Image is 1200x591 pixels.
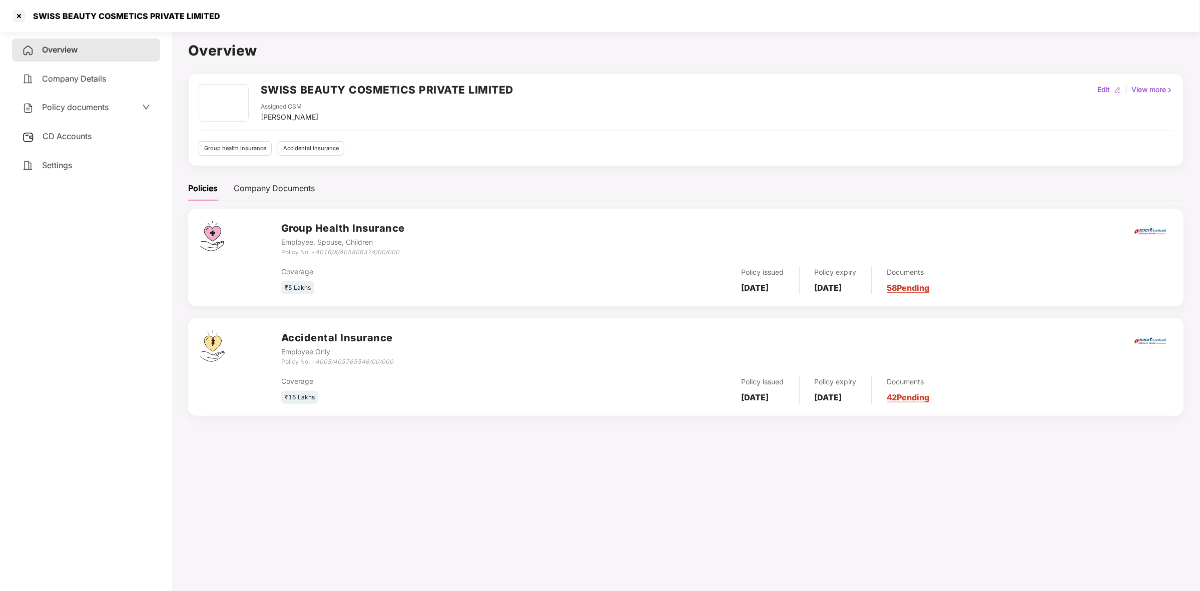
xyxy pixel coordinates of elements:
img: svg+xml;base64,PHN2ZyB4bWxucz0iaHR0cDovL3d3dy53My5vcmcvMjAwMC9zdmciIHdpZHRoPSIyNCIgaGVpZ2h0PSIyNC... [22,45,34,57]
i: 4005/405765546/00/000 [315,358,393,365]
div: Policy No. - [281,248,405,257]
img: svg+xml;base64,PHN2ZyB4bWxucz0iaHR0cDovL3d3dy53My5vcmcvMjAwMC9zdmciIHdpZHRoPSIyNCIgaGVpZ2h0PSIyNC... [22,102,34,114]
div: SWISS BEAUTY COSMETICS PRIVATE LIMITED [27,11,220,21]
i: 4016/X/405806374/00/000 [315,248,399,256]
img: svg+xml;base64,PHN2ZyB4bWxucz0iaHR0cDovL3d3dy53My5vcmcvMjAwMC9zdmciIHdpZHRoPSI0Ny43MTQiIGhlaWdodD... [200,221,224,251]
div: Employee, Spouse, Children [281,237,405,248]
div: Employee Only [281,346,393,357]
span: Policy documents [42,102,109,112]
div: | [1123,84,1130,95]
span: CD Accounts [43,131,92,141]
div: Policies [188,182,218,195]
div: View more [1130,84,1175,95]
img: editIcon [1114,87,1121,94]
img: svg+xml;base64,PHN2ZyB4bWxucz0iaHR0cDovL3d3dy53My5vcmcvMjAwMC9zdmciIHdpZHRoPSIyNCIgaGVpZ2h0PSIyNC... [22,160,34,172]
div: Coverage [281,376,578,387]
div: Documents [887,267,930,278]
h2: SWISS BEAUTY COSMETICS PRIVATE LIMITED [261,82,513,98]
div: Policy No. - [281,357,393,367]
div: [PERSON_NAME] [261,112,318,123]
img: svg+xml;base64,PHN2ZyB4bWxucz0iaHR0cDovL3d3dy53My5vcmcvMjAwMC9zdmciIHdpZHRoPSI0OS4zMjEiIGhlaWdodD... [200,330,225,362]
b: [DATE] [815,283,842,293]
b: [DATE] [742,283,769,293]
div: Documents [887,376,930,387]
div: Edit [1096,84,1112,95]
div: Company Documents [234,182,315,195]
div: Policy expiry [815,267,857,278]
div: Accidental insurance [278,141,344,156]
span: Company Details [42,74,106,84]
a: 42 Pending [887,392,930,402]
a: 58 Pending [887,283,930,293]
img: icici.png [1132,335,1168,347]
img: svg+xml;base64,PHN2ZyB4bWxucz0iaHR0cDovL3d3dy53My5vcmcvMjAwMC9zdmciIHdpZHRoPSIyNCIgaGVpZ2h0PSIyNC... [22,73,34,85]
img: svg+xml;base64,PHN2ZyB3aWR0aD0iMjUiIGhlaWdodD0iMjQiIHZpZXdCb3g9IjAgMCAyNSAyNCIgZmlsbD0ibm9uZSIgeG... [22,131,35,143]
div: Coverage [281,266,578,277]
div: ₹5 Lakhs [281,281,314,295]
div: Group health insurance [199,141,272,156]
div: Policy issued [742,267,784,278]
span: Settings [42,160,72,170]
span: Overview [42,45,78,55]
img: icici.png [1132,225,1168,238]
div: ₹15 Lakhs [281,391,318,404]
h3: Accidental Insurance [281,330,393,346]
div: Policy issued [742,376,784,387]
div: Policy expiry [815,376,857,387]
b: [DATE] [815,392,842,402]
b: [DATE] [742,392,769,402]
span: down [142,103,150,111]
div: Assigned CSM [261,102,318,112]
h3: Group Health Insurance [281,221,405,236]
h1: Overview [188,40,1184,62]
img: rightIcon [1166,87,1173,94]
